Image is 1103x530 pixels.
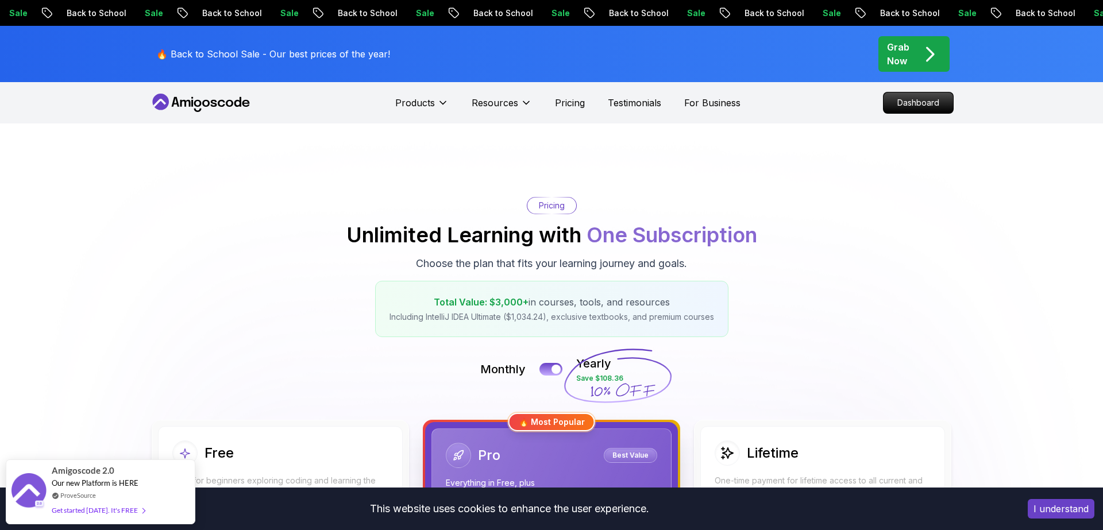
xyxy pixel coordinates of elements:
[608,96,661,110] a: Testimonials
[205,444,234,462] h2: Free
[60,490,96,500] a: ProveSource
[394,7,431,19] p: Sale
[883,92,954,114] a: Dashboard
[52,464,114,477] span: Amigoscode 2.0
[446,477,657,489] p: Everything in Free, plus
[259,7,295,19] p: Sale
[9,496,1011,521] div: This website uses cookies to enhance the user experience.
[395,96,435,110] p: Products
[416,256,687,272] p: Choose the plan that fits your learning journey and goals.
[172,475,388,498] p: Ideal for beginners exploring coding and learning the basics for free.
[587,7,665,19] p: Back to School
[884,92,953,113] p: Dashboard
[316,7,394,19] p: Back to School
[478,446,500,465] h2: Pro
[395,96,449,119] button: Products
[472,96,532,119] button: Resources
[530,7,566,19] p: Sale
[156,47,390,61] p: 🔥 Back to School Sale - Our best prices of the year!
[346,223,757,246] h2: Unlimited Learning with
[45,7,123,19] p: Back to School
[665,7,702,19] p: Sale
[389,295,714,309] p: in courses, tools, and resources
[11,473,46,510] img: provesource social proof notification image
[452,7,530,19] p: Back to School
[936,7,973,19] p: Sale
[994,7,1072,19] p: Back to School
[472,96,518,110] p: Resources
[747,444,799,462] h2: Lifetime
[858,7,936,19] p: Back to School
[434,296,529,308] span: Total Value: $3,000+
[606,450,655,461] p: Best Value
[1028,499,1094,519] button: Accept cookies
[555,96,585,110] a: Pricing
[715,475,931,498] p: One-time payment for lifetime access to all current and future courses.
[180,7,259,19] p: Back to School
[123,7,160,19] p: Sale
[587,222,757,247] span: One Subscription
[684,96,741,110] a: For Business
[539,200,565,211] p: Pricing
[52,504,145,517] div: Get started [DATE]. It's FREE
[887,40,909,68] p: Grab Now
[480,361,526,377] p: Monthly
[389,311,714,323] p: Including IntelliJ IDEA Ultimate ($1,034.24), exclusive textbooks, and premium courses
[52,478,138,488] span: Our new Platform is HERE
[801,7,838,19] p: Sale
[723,7,801,19] p: Back to School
